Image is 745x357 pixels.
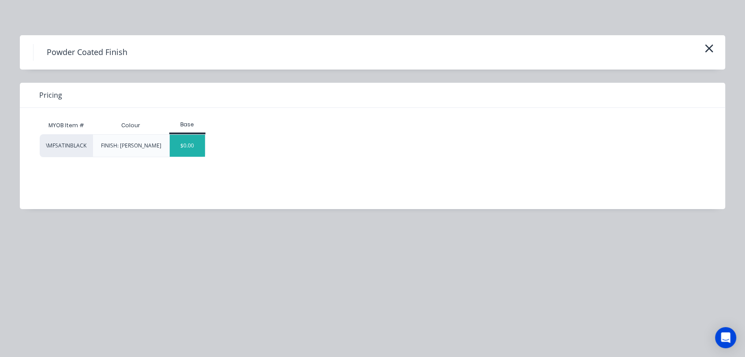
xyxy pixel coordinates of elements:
div: FINISH: [PERSON_NAME] [101,142,161,150]
h4: Powder Coated Finish [33,44,141,61]
div: $0.00 [170,135,205,157]
div: Open Intercom Messenger [715,327,736,348]
div: MYOB Item # [40,117,93,134]
div: Base [169,121,206,129]
div: \MFSATINBLACK [40,134,93,157]
span: Pricing [39,90,62,100]
div: Colour [114,114,147,136]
